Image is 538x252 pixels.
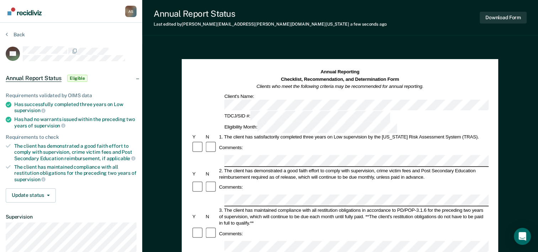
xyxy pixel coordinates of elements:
[107,156,135,161] span: applicable
[34,123,65,128] span: supervision
[14,143,137,161] div: The client has demonstrated a good faith effort to comply with supervision, crime victim fees and...
[7,7,42,15] img: Recidiviz
[205,170,218,177] div: N
[321,69,359,75] strong: Annual Reporting
[514,228,531,245] div: Open Intercom Messenger
[6,134,137,140] div: Requirements to check
[154,9,387,19] div: Annual Report Status
[218,184,244,190] div: Comments:
[223,122,398,133] div: Eligibility Month:
[191,170,204,177] div: Y
[6,75,62,82] span: Annual Report Status
[6,214,137,220] dt: Supervision
[218,207,489,226] div: 3. The client has maintained compliance with all restitution obligations in accordance to PD/POP-...
[14,116,137,128] div: Has had no warrants issued within the preceding two years of
[205,134,218,140] div: N
[14,164,137,182] div: The client has maintained compliance with all restitution obligations for the preceding two years of
[257,84,424,89] em: Clients who meet the following criteria may be recommended for annual reporting.
[191,213,204,220] div: Y
[14,177,46,182] span: supervision
[223,111,391,122] div: TDCJ/SID #:
[67,75,87,82] span: Eligible
[154,22,387,27] div: Last edited by [PERSON_NAME][EMAIL_ADDRESS][PERSON_NAME][DOMAIN_NAME][US_STATE]
[218,134,489,140] div: 1. The client has satisfactorily completed three years on Low supervision by the [US_STATE] Risk ...
[6,31,25,38] button: Back
[281,77,399,82] strong: Checklist, Recommendation, and Determination Form
[125,6,137,17] div: A S
[6,188,56,203] button: Update status
[125,6,137,17] button: Profile dropdown button
[14,107,46,113] span: supervision
[218,167,489,180] div: 2. The client has demonstrated a good faith effort to comply with supervision, crime victim fees ...
[6,93,137,99] div: Requirements validated by OIMS data
[218,145,244,151] div: Comments:
[480,12,527,23] button: Download Form
[350,22,387,27] span: a few seconds ago
[205,213,218,220] div: N
[14,101,137,114] div: Has successfully completed three years on Low
[191,134,204,140] div: Y
[218,230,244,237] div: Comments:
